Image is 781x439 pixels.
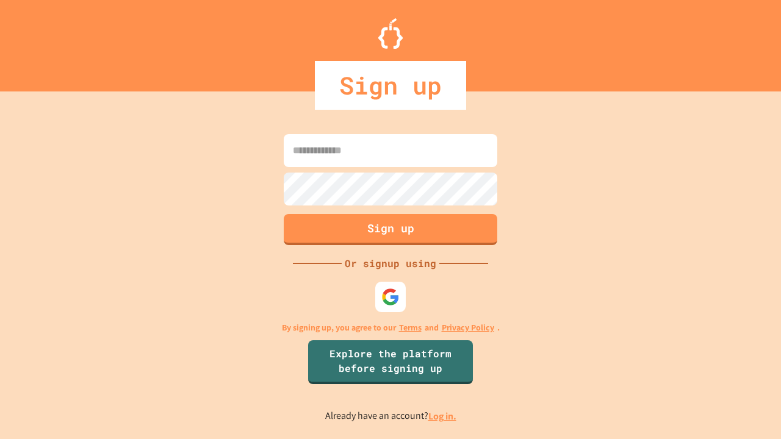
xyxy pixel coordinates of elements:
[342,256,439,271] div: Or signup using
[399,321,422,334] a: Terms
[730,390,769,427] iframe: chat widget
[325,409,456,424] p: Already have an account?
[442,321,494,334] a: Privacy Policy
[378,18,403,49] img: Logo.svg
[282,321,500,334] p: By signing up, you agree to our and .
[308,340,473,384] a: Explore the platform before signing up
[428,410,456,423] a: Log in.
[315,61,466,110] div: Sign up
[381,288,400,306] img: google-icon.svg
[680,337,769,389] iframe: chat widget
[284,214,497,245] button: Sign up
